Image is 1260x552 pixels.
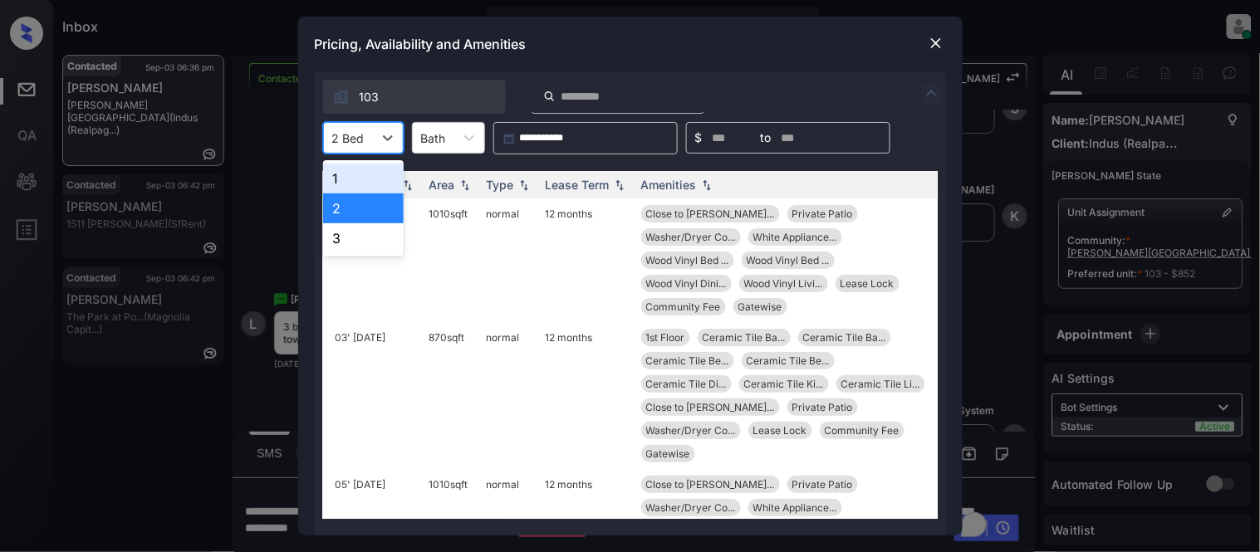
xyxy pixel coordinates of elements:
span: Ceramic Tile Di... [646,378,727,390]
span: Washer/Dryer Co... [646,501,736,514]
span: Community Fee [825,424,900,437]
td: 1010 sqft [423,198,480,322]
span: Lease Lock [753,424,807,437]
img: sorting [699,179,715,191]
img: sorting [516,179,532,191]
td: 870 sqft [423,322,480,469]
span: Gatewise [646,447,690,460]
span: Close to [PERSON_NAME]... [646,478,775,491]
div: Area [429,178,455,192]
span: Wood Vinyl Livi... [744,277,823,290]
span: Washer/Dryer Co... [646,231,736,243]
div: 1 [323,164,404,193]
span: Wood Vinyl Dini... [646,277,727,290]
span: Wood Vinyl Bed ... [646,254,729,266]
span: 1st Floor [646,331,685,344]
span: Private Patio [792,478,853,491]
div: 3 [323,223,404,253]
img: icon-zuma [922,83,942,103]
td: normal [480,198,539,322]
div: Amenities [641,178,697,192]
div: 2 [323,193,404,223]
img: close [928,35,944,51]
td: 12 months [539,198,635,322]
img: icon-zuma [333,89,350,105]
img: sorting [457,179,473,191]
span: Ceramic Tile Li... [841,378,920,390]
span: Ceramic Tile Be... [646,354,729,367]
span: Close to [PERSON_NAME]... [646,401,775,413]
span: to [761,129,772,147]
span: Private Patio [792,401,853,413]
span: $ [695,129,703,147]
span: Ceramic Tile Ki... [744,378,824,390]
td: 03' [DATE] [329,322,423,469]
span: Private Patio [792,208,853,220]
span: White Appliance... [753,231,837,243]
div: Lease Term [546,178,610,192]
span: 103 [360,88,380,106]
div: Type [487,178,514,192]
td: 12 months [539,322,635,469]
img: icon-zuma [543,89,556,104]
td: normal [480,322,539,469]
div: Pricing, Availability and Amenities [298,17,963,71]
td: 11' [DATE] [329,198,423,322]
span: Gatewise [738,300,782,313]
span: Ceramic Tile Ba... [703,331,786,344]
span: Washer/Dryer Co... [646,424,736,437]
span: Ceramic Tile Ba... [803,331,886,344]
span: Wood Vinyl Bed ... [747,254,830,266]
img: sorting [400,179,416,191]
span: White Appliance... [753,501,837,514]
span: Community Fee [646,300,721,313]
img: sorting [611,179,628,191]
span: Close to [PERSON_NAME]... [646,208,775,220]
span: Ceramic Tile Be... [747,354,830,367]
span: Lease Lock [841,277,895,290]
